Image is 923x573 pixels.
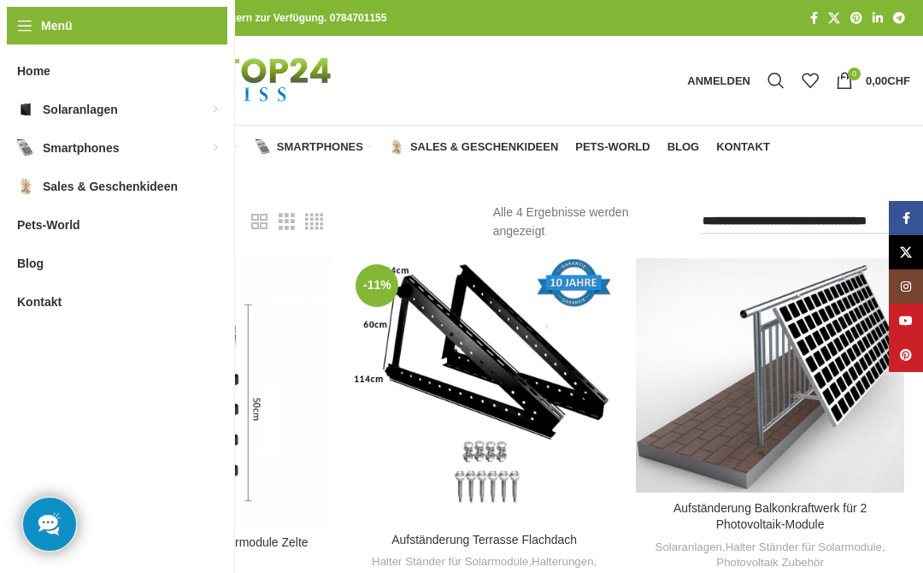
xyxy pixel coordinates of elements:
span: Pets-World [575,140,650,154]
bdi: 0,00 [866,74,910,87]
div: Hauptnavigation [56,130,779,164]
a: Aufständerung Balkonkraftwerk für 2 Photovoltaik-Module [636,258,904,493]
span: Sales & Geschenkideen [43,171,178,202]
a: Rasteransicht 4 [305,211,323,233]
span: 0 [848,68,861,80]
span: Anmelden [687,75,750,86]
a: Aufständerung Terrasse Flachdach [391,533,577,546]
span: Pets-World [17,210,80,240]
div: Meine Wunschliste [793,63,827,97]
a: Aufständerung Balkonkraftwerk für 2 Photovoltaik-Module [673,501,867,532]
a: Sales & Geschenkideen [389,130,558,164]
span: Kontakt [17,286,62,317]
span: -11% [356,264,398,307]
div: , , [644,540,896,571]
a: Rasteransicht 3 [279,211,295,233]
img: Solaranlagen [17,101,34,118]
span: Smartphones [277,140,363,154]
a: Pinterest Social Link [845,7,867,30]
a: Kontakt [716,130,770,164]
a: Anmelden [679,63,759,97]
a: Smartphones [256,130,372,164]
a: Rasteransicht 2 [251,211,267,233]
img: Sales & Geschenkideen [389,139,404,155]
span: Smartphones [43,133,119,163]
a: Solaranlagen [656,540,722,556]
span: Solaranlagen [43,94,118,125]
span: CHF [887,74,910,87]
a: Blog [667,130,700,164]
a: Suche [759,63,793,97]
span: Blog [667,140,700,154]
a: Telegram Social Link [888,7,910,30]
a: Pets-World [575,130,650,164]
a: 0 0,00CHF [827,63,919,97]
a: Halter Ständer für Solarmodule [726,540,882,556]
span: Sales & Geschenkideen [410,140,558,154]
a: Facebook Social Link [805,7,823,30]
a: Facebook Social Link [889,201,923,235]
img: Sales & Geschenkideen [17,178,34,195]
img: Smartphones [17,139,34,157]
a: 4er-Set Sandsäcke für Solarmodule Zelte Pavillons [89,535,309,566]
a: YouTube Social Link [889,304,923,338]
p: Alle 4 Ergebnisse werden angezeigt [493,203,675,241]
a: Photovoltaik Zubehör [716,555,824,571]
a: Pinterest Social Link [889,338,923,372]
select: Shop-Reihenfolge [701,210,914,234]
span: Blog [17,248,44,279]
img: Smartphones [256,139,271,155]
a: Halter Ständer für Solarmodule [372,554,528,570]
span: Kontakt [716,140,770,154]
a: Aufständerung Terrasse Flachdach [350,258,618,524]
a: Instagram Social Link [889,269,923,304]
span: Menü [41,16,73,35]
a: Solaranlagen [115,130,238,164]
span: Home [17,56,50,86]
a: LinkedIn Social Link [867,7,888,30]
a: X Social Link [889,235,923,269]
a: X Social Link [823,7,845,30]
a: Halterungen [532,554,593,570]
